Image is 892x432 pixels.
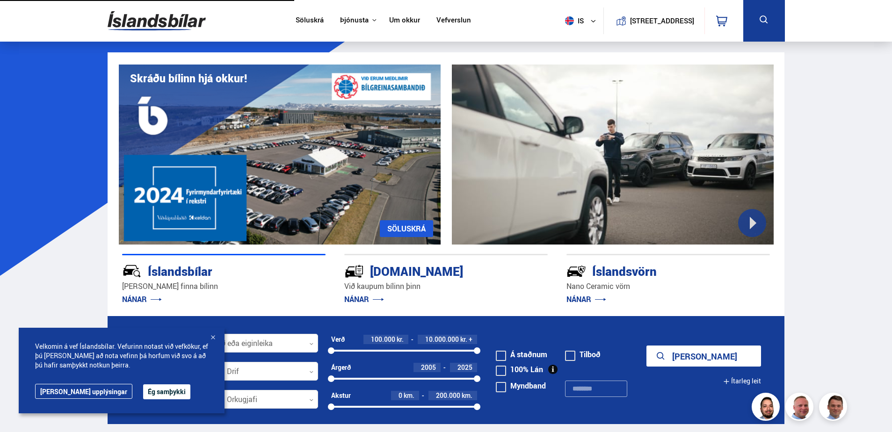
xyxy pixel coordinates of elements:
span: kr. [460,336,467,343]
h1: Skráðu bílinn hjá okkur! [130,72,247,85]
div: Íslandsbílar [122,262,292,279]
label: 100% Lán [496,366,543,373]
span: km. [462,392,472,399]
a: Um okkur [389,16,420,26]
p: Við kaupum bílinn þinn [344,281,548,292]
img: eKx6w-_Home_640_.png [119,65,441,245]
button: [STREET_ADDRESS] [634,17,691,25]
button: Ítarleg leit [723,371,761,392]
img: nhp88E3Fdnt1Opn2.png [753,394,781,422]
p: Nano Ceramic vörn [566,281,770,292]
a: NÁNAR [566,294,606,304]
span: kr. [397,336,404,343]
span: 10.000.000 [425,335,459,344]
img: svg+xml;base64,PHN2ZyB4bWxucz0iaHR0cDovL3d3dy53My5vcmcvMjAwMC9zdmciIHdpZHRoPSI1MTIiIGhlaWdodD0iNT... [565,16,574,25]
span: 100.000 [371,335,395,344]
label: Tilboð [565,351,601,358]
p: [PERSON_NAME] finna bílinn [122,281,326,292]
img: tr5P-W3DuiFaO7aO.svg [344,261,364,281]
button: Þjónusta [340,16,369,25]
span: km. [404,392,414,399]
div: Íslandsvörn [566,262,737,279]
span: 2005 [421,363,436,372]
a: SÖLUSKRÁ [380,220,433,237]
img: FbJEzSuNWCJXmdc-.webp [820,394,848,422]
span: 200.000 [436,391,460,400]
div: Verð [331,336,345,343]
button: is [561,7,603,35]
button: Ég samþykki [143,384,190,399]
div: [DOMAIN_NAME] [344,262,515,279]
span: is [561,16,585,25]
span: + [469,336,472,343]
label: Á staðnum [496,351,547,358]
a: NÁNAR [344,294,384,304]
div: Árgerð [331,364,351,371]
img: JRvxyua_JYH6wB4c.svg [122,261,142,281]
a: Söluskrá [296,16,324,26]
label: Myndband [496,382,546,389]
a: [PERSON_NAME] upplýsingar [35,384,132,399]
img: -Svtn6bYgwAsiwNX.svg [566,261,586,281]
a: NÁNAR [122,294,162,304]
img: G0Ugv5HjCgRt.svg [108,6,206,36]
img: siFngHWaQ9KaOqBr.png [787,394,815,422]
span: Velkomin á vef Íslandsbílar. Vefurinn notast við vefkökur, ef þú [PERSON_NAME] að nota vefinn þá ... [35,342,208,370]
div: Akstur [331,392,351,399]
span: 2025 [457,363,472,372]
span: 0 [399,391,402,400]
button: [PERSON_NAME] [646,346,761,367]
a: Vefverslun [436,16,471,26]
a: [STREET_ADDRESS] [609,7,699,34]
